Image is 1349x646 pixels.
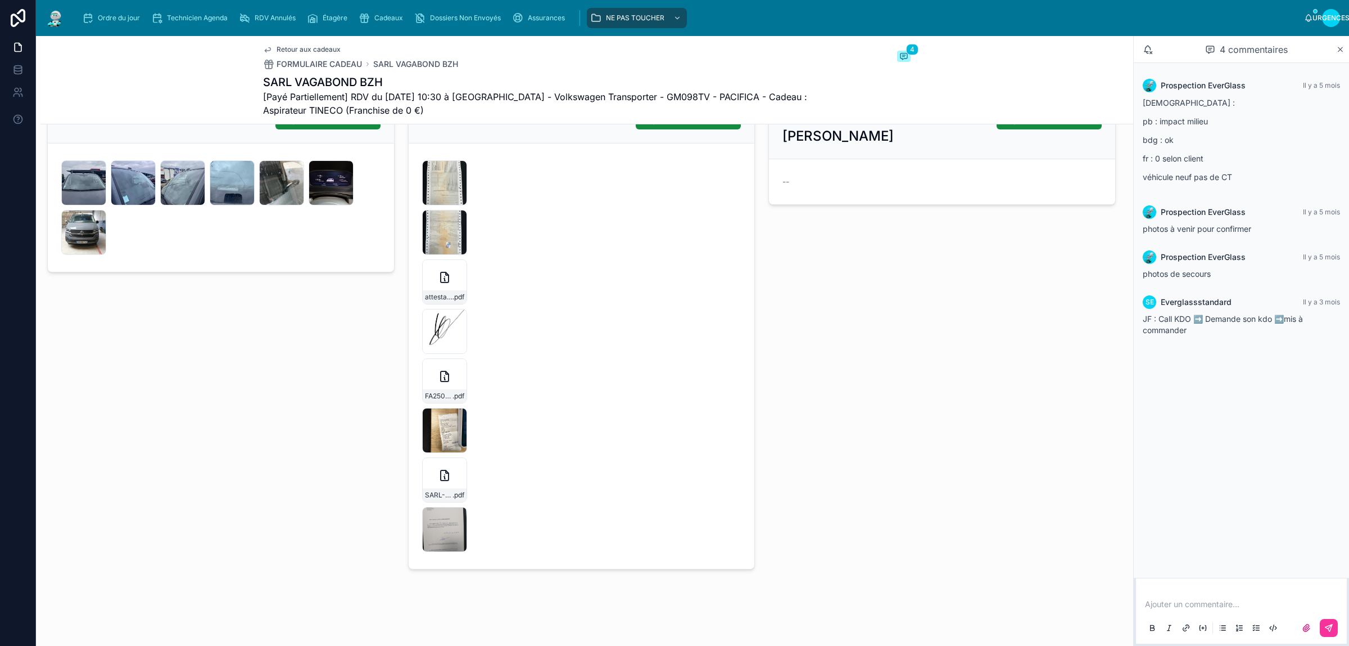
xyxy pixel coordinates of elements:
font: Technicien Agenda [167,14,228,22]
font: bdg : ok [1143,135,1174,145]
a: RDV Annulés [236,8,304,28]
font: Prospection [1161,80,1206,90]
font: SARL VAGABOND BZH [373,59,458,69]
font: SARL VAGABOND BZH [263,75,383,89]
button: 4 [897,51,911,64]
font: [DEMOGRAPHIC_DATA] : [1143,98,1235,107]
span: .pdf [452,293,464,302]
span: attestation_PC10 [425,293,452,302]
font: Prospection [1161,207,1206,217]
font: Ordre du jour [98,14,140,22]
font: NE PAS TOUCHER [606,14,664,22]
font: Prospection [1161,252,1206,262]
font: JF : Call KDO ➡️ Demande son kdo ➡️mis à commander [1143,314,1303,335]
font: Everglass [1161,297,1198,307]
font: Il y a 5 mois [1303,208,1340,216]
font: Il y a 3 mois [1303,298,1340,306]
font: 4 commentaires [1220,44,1288,55]
span: -- [782,176,789,187]
span: FA2505-6469 [425,392,452,401]
div: contenu déroulant [74,6,1304,30]
a: Ordre du jour [79,8,148,28]
a: Retour aux cadeaux [263,45,341,54]
span: .pdf [452,491,464,500]
font: EverGlass [1208,207,1246,217]
font: Étagère [323,14,347,22]
font: Cadeaux [374,14,403,22]
font: Assurances [528,14,565,22]
font: standard [1198,297,1232,307]
a: SARL VAGABOND BZH [373,59,458,70]
font: FORMULAIRE CADEAU [277,59,362,69]
font: EverGlass [1208,252,1246,262]
img: Logo de l'application [45,9,65,27]
font: véhicule neuf pas de CT [1143,172,1232,182]
a: Assurances [509,8,573,28]
font: EverGlass [1208,80,1246,90]
font: Dossiers Non Envoyés [430,14,501,22]
font: photos de secours [1143,269,1211,279]
font: [Payé Partiellement] RDV du [DATE] 10:30 à [GEOGRAPHIC_DATA] - Volkswagen Transporter - GM098TV -... [263,91,807,116]
a: Cadeaux [355,8,411,28]
a: Étagère [304,8,355,28]
font: Il y a 5 mois [1303,253,1340,261]
font: SE [1146,298,1154,306]
font: fr : 0 selon client [1143,154,1203,163]
a: Dossiers Non Envoyés [411,8,509,28]
font: photos à venir pour confirmer [1143,224,1251,234]
font: Retour aux cadeaux [277,45,341,53]
font: 4 [910,45,915,53]
font: RDV Annulés [255,14,296,22]
span: .pdf [452,392,464,401]
span: SARL-MR-[PERSON_NAME]-BZH---FA2505-6469_. [425,491,452,500]
a: FORMULAIRE CADEAU [263,59,362,70]
a: Technicien Agenda [148,8,236,28]
a: NE PAS TOUCHER [587,8,687,28]
font: Il y a 5 mois [1303,81,1340,89]
font: pb : impact milieu [1143,116,1208,126]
